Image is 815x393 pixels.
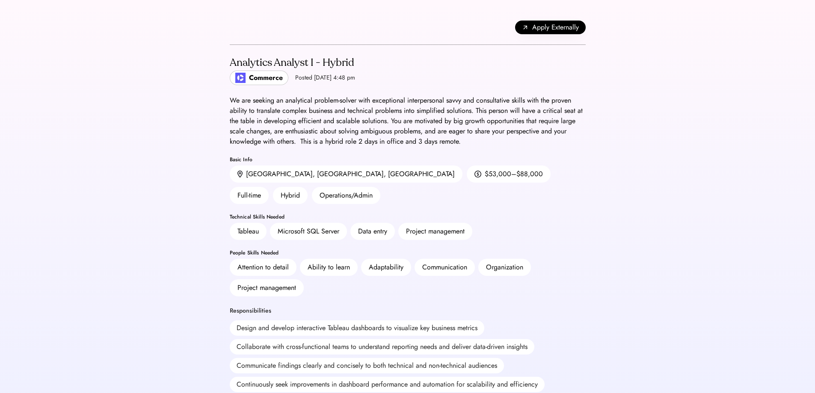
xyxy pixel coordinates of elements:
[422,262,467,272] div: Communication
[230,339,534,355] div: Collaborate with cross-functional teams to understand reporting needs and deliver data-driven ins...
[406,226,465,236] div: Project management
[230,157,586,162] div: Basic Info
[312,187,380,204] div: Operations/Admin
[230,187,269,204] div: Full-time
[237,226,259,236] div: Tableau
[230,250,586,255] div: People Skills Needed
[369,262,403,272] div: Adaptability
[486,262,523,272] div: Organization
[237,171,243,178] img: location.svg
[358,226,387,236] div: Data entry
[235,73,246,83] img: poweredbycommerce_logo.jpeg
[532,22,579,33] span: Apply Externally
[515,21,586,34] button: Apply Externally
[308,262,350,272] div: Ability to learn
[237,283,296,293] div: Project management
[273,187,308,204] div: Hybrid
[230,95,586,147] div: We are seeking an analytical problem-solver with exceptional interpersonal savvy and consultative...
[230,56,355,70] div: Analytics Analyst I - Hybrid
[230,307,271,315] div: Responsibilities
[230,214,586,219] div: Technical Skills Needed
[230,320,484,336] div: Design and develop interactive Tableau dashboards to visualize key business metrics
[249,73,283,83] div: Commerce
[278,226,339,236] div: Microsoft SQL Server
[230,358,504,373] div: Communicate findings clearly and concisely to both technical and non-technical audiences
[237,262,289,272] div: Attention to detail
[230,377,545,392] div: Continuously seek improvements in dashboard performance and automation for scalability and effici...
[295,74,355,82] div: Posted [DATE] 4:48 pm
[485,169,543,179] div: $53,000–$88,000
[246,169,455,179] div: [GEOGRAPHIC_DATA], [GEOGRAPHIC_DATA], [GEOGRAPHIC_DATA]
[474,170,481,178] img: money.svg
